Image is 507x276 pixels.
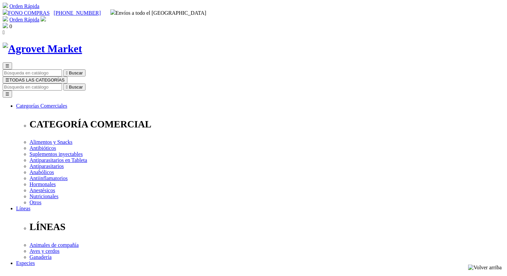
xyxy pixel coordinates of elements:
[16,260,35,266] a: Especies
[9,17,39,22] a: Orden Rápida
[3,76,67,84] button: ☰TODAS LAS CATEGORÍAS
[468,265,502,271] img: Volver arriba
[3,62,12,69] button: ☰
[3,84,62,91] input: Buscar
[63,84,86,91] button:  Buscar
[16,206,31,211] a: Líneas
[69,85,83,90] span: Buscar
[30,163,64,169] a: Antiparasitarios
[9,23,12,29] span: 0
[30,175,68,181] a: Antiinflamatorios
[3,91,12,98] button: ☰
[3,30,5,35] i: 
[54,10,101,16] a: [PHONE_NUMBER]
[41,16,46,21] img: user.svg
[30,139,72,145] a: Alimentos y Snacks
[30,157,87,163] a: Antiparasitarios en Tableta
[63,69,86,76] button:  Buscar
[30,169,54,175] a: Anabólicos
[3,69,62,76] input: Buscar
[30,242,79,248] a: Animales de compañía
[30,248,59,254] a: Aves y cerdos
[66,85,68,90] i: 
[3,23,8,28] img: shopping-bag.svg
[16,103,67,109] a: Categorías Comerciales
[66,70,68,75] i: 
[110,9,116,15] img: delivery-truck.svg
[30,194,58,199] a: Nutricionales
[3,9,8,15] img: phone.svg
[110,10,207,16] span: Envíos a todo el [GEOGRAPHIC_DATA]
[41,17,46,22] a: Acceda a su cuenta de cliente
[30,187,55,193] a: Anestésicos
[3,16,8,21] img: shopping-cart.svg
[30,254,52,260] a: Ganadería
[30,181,56,187] a: Hormonales
[30,119,504,130] p: CATEGORÍA COMERCIAL
[3,10,50,16] a: FONO COMPRAS
[9,3,39,9] a: Orden Rápida
[5,63,9,68] span: ☰
[5,77,9,82] span: ☰
[30,200,42,205] a: Otros
[69,70,83,75] span: Buscar
[30,221,504,232] p: LÍNEAS
[30,151,83,157] a: Suplementos inyectables
[30,145,56,151] a: Antibióticos
[3,3,8,8] img: shopping-cart.svg
[3,43,82,55] img: Agrovet Market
